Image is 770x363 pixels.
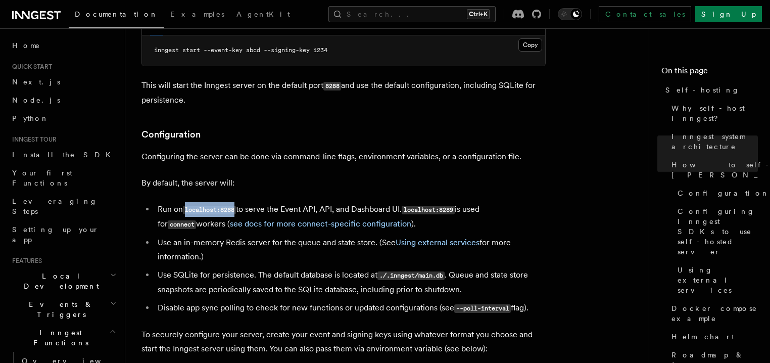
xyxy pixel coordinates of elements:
[665,85,740,95] span: Self-hosting
[12,78,60,86] span: Next.js
[8,91,119,109] a: Node.js
[141,328,546,356] p: To securely configure your server, create your event and signing keys using whatever format you c...
[183,206,236,214] code: localhost:8288
[673,261,758,299] a: Using external services
[8,192,119,220] a: Leveraging Steps
[8,324,119,352] button: Inngest Functions
[12,40,40,51] span: Home
[12,197,98,215] span: Leveraging Steps
[678,188,769,198] span: Configuration
[467,9,490,19] kbd: Ctrl+K
[141,176,546,190] p: By default, the server will:
[667,156,758,184] a: How to self-host [PERSON_NAME]
[671,332,734,342] span: Helm chart
[377,271,445,280] code: ./.inngest/main.db
[8,299,110,320] span: Events & Triggers
[599,6,691,22] a: Contact sales
[667,299,758,328] a: Docker compose example
[396,238,479,247] a: Using external services
[558,8,582,20] button: Toggle dark mode
[8,135,57,144] span: Inngest tour
[673,202,758,261] a: Configuring Inngest SDKs to use self-hosted server
[155,202,546,232] li: Run on to serve the Event API, API, and Dashboard UI. is used for workers ( ).
[155,301,546,315] li: Disable app sync polling to check for new functions or updated configurations (see flag).
[667,328,758,346] a: Helm chart
[402,206,455,214] code: localhost:8289
[8,36,119,55] a: Home
[678,265,758,295] span: Using external services
[154,47,327,54] span: inngest start --event-key abcd --signing-key 1234
[671,131,758,152] span: Inngest system architecture
[8,271,110,291] span: Local Development
[695,6,762,22] a: Sign Up
[661,81,758,99] a: Self-hosting
[12,225,99,244] span: Setting up your app
[8,328,109,348] span: Inngest Functions
[323,82,341,90] code: 8288
[8,63,52,71] span: Quick start
[8,164,119,192] a: Your first Functions
[671,103,758,123] span: Why self-host Inngest?
[667,127,758,156] a: Inngest system architecture
[170,10,224,18] span: Examples
[8,220,119,249] a: Setting up your app
[141,78,546,107] p: This will start the Inngest server on the default port and use the default configuration, includi...
[8,257,42,265] span: Features
[673,184,758,202] a: Configuration
[678,206,758,257] span: Configuring Inngest SDKs to use self-hosted server
[141,127,201,142] a: Configuration
[518,38,542,52] button: Copy
[8,146,119,164] a: Install the SDK
[168,220,196,229] code: connect
[12,169,72,187] span: Your first Functions
[328,6,496,22] button: Search...Ctrl+K
[8,267,119,295] button: Local Development
[12,151,117,159] span: Install the SDK
[155,236,546,264] li: Use an in-memory Redis server for the queue and state store. (See for more information.)
[230,219,411,229] a: see docs for more connect-specific configuration
[671,303,758,324] span: Docker compose example
[75,10,158,18] span: Documentation
[8,73,119,91] a: Next.js
[454,304,511,313] code: --poll-interval
[230,3,296,27] a: AgentKit
[12,114,49,122] span: Python
[236,10,290,18] span: AgentKit
[12,96,60,104] span: Node.js
[164,3,230,27] a: Examples
[155,268,546,297] li: Use SQLite for persistence. The default database is located at . Queue and state store snapshots ...
[69,3,164,28] a: Documentation
[8,109,119,127] a: Python
[667,99,758,127] a: Why self-host Inngest?
[141,150,546,164] p: Configuring the server can be done via command-line flags, environment variables, or a configurat...
[661,65,758,81] h4: On this page
[8,295,119,324] button: Events & Triggers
